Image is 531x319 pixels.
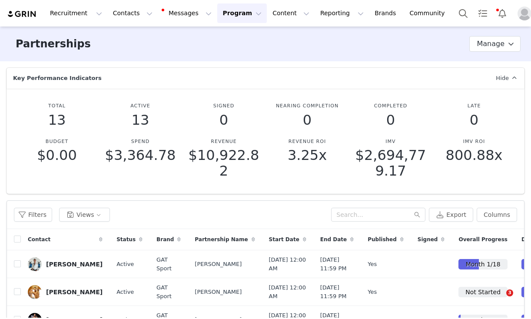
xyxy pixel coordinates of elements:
[458,259,507,269] div: Month 1/18
[187,112,260,128] p: 0
[28,257,103,271] a: [PERSON_NAME]
[116,260,134,269] span: Active
[368,260,377,269] span: Yes
[187,138,260,146] p: Revenue
[187,103,260,110] p: Signed
[104,103,177,110] p: Active
[418,236,438,243] span: Signed
[368,236,397,243] span: Published
[16,36,91,52] h3: Partnerships
[156,256,181,272] span: GAT Sport
[105,147,176,163] span: $3,364.78
[438,112,511,128] p: 0
[28,285,103,299] a: [PERSON_NAME]
[271,138,344,146] p: Revenue ROI
[14,208,52,222] button: Filters
[46,289,103,296] div: [PERSON_NAME]
[7,10,37,18] img: grin logo
[104,112,177,128] p: 13
[59,208,110,222] button: Views
[368,288,377,296] span: Yes
[493,3,512,23] button: Notifications
[37,147,77,163] span: $0.00
[269,236,299,243] span: Start Date
[354,103,427,110] p: Completed
[354,112,427,128] p: 0
[320,283,354,300] span: [DATE] 11:59 PM
[28,236,50,243] span: Contact
[458,236,507,243] span: Overall Progress
[315,3,369,23] button: Reporting
[320,256,354,272] span: [DATE] 11:59 PM
[454,3,473,23] button: Search
[156,236,174,243] span: Brand
[20,112,93,128] p: 13
[355,147,426,179] span: $2,694,779.17
[20,138,93,146] p: Budget
[354,138,427,146] p: IMV
[477,39,504,49] span: Manage
[438,138,511,146] p: IMV ROI
[116,236,136,243] span: Status
[195,260,242,269] span: [PERSON_NAME]
[189,147,259,179] span: $10,922.82
[438,103,511,110] p: Late
[28,257,42,271] img: 41119002-0373-436d-b06c-5d525919d0cb--s.jpg
[269,256,306,272] span: [DATE] 12:00 AM
[158,3,217,23] button: Messages
[156,283,181,300] span: GAT Sport
[331,208,425,222] input: Search...
[195,236,248,243] span: Partnership Name
[269,283,306,300] span: [DATE] 12:00 AM
[405,3,454,23] a: Community
[369,3,404,23] a: Brands
[506,289,513,296] span: 3
[473,3,492,23] a: Tasks
[491,68,524,89] a: Hide
[320,236,347,243] span: End Date
[271,147,344,163] p: 3.25x
[488,289,509,310] iframe: Intercom live chat
[429,208,473,222] button: Export
[271,103,344,110] p: Nearing Completion
[195,288,242,296] span: [PERSON_NAME]
[108,3,158,23] button: Contacts
[46,261,103,268] div: [PERSON_NAME]
[469,36,521,52] button: Manage
[271,112,344,128] p: 0
[28,285,42,299] img: 4ddf9b7e-56d5-4d42-b6f1-33e07271e8ec.jpg
[267,3,315,23] button: Content
[45,3,107,23] button: Recruitment
[217,3,267,23] button: Program
[458,287,507,297] div: Not Started
[414,212,420,218] i: icon: search
[477,208,517,222] button: Columns
[438,147,511,163] p: 800.88x
[116,288,134,296] span: Active
[104,138,177,146] p: Spend
[20,103,93,110] p: Total
[11,74,108,83] div: Key Performance Indicators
